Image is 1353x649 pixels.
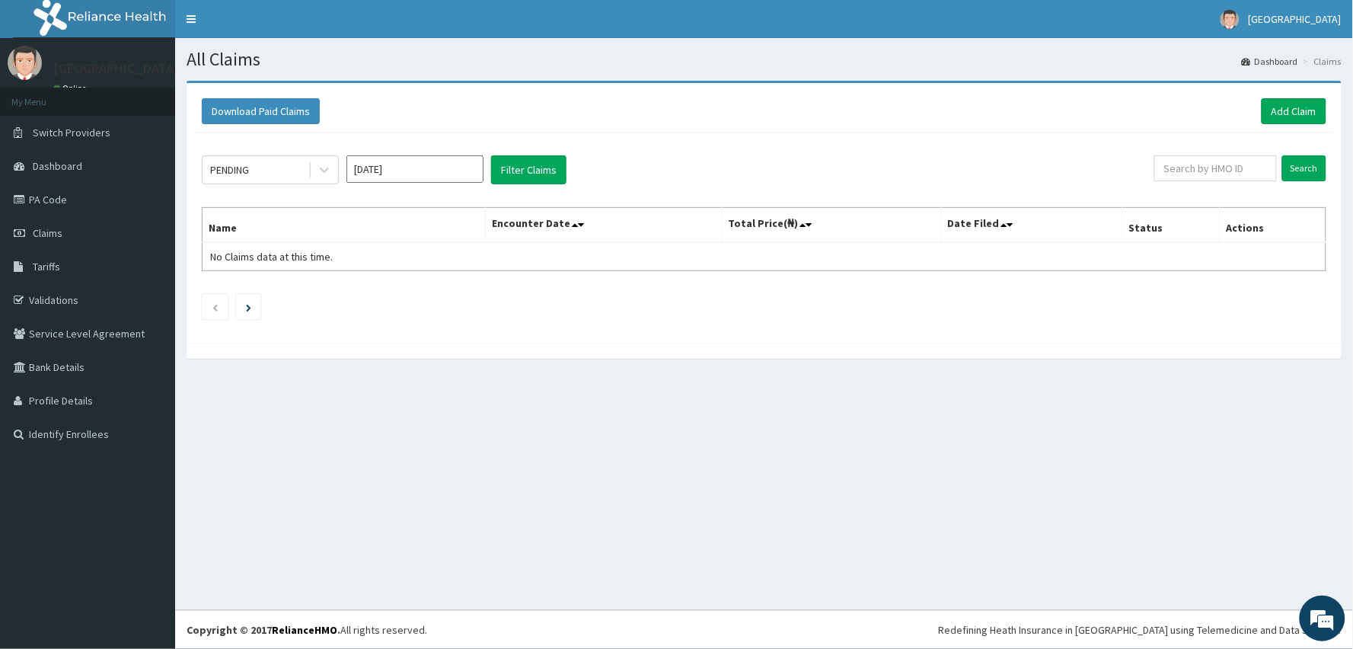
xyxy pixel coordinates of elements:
span: [GEOGRAPHIC_DATA] [1249,12,1342,26]
span: Claims [33,226,62,240]
textarea: Type your message and hit 'Enter' [8,416,290,469]
span: No Claims data at this time. [210,250,333,264]
a: RelianceHMO [272,623,337,637]
span: We're online! [88,192,210,346]
div: Chat with us now [79,85,256,105]
input: Search by HMO ID [1154,155,1277,181]
strong: Copyright © 2017 . [187,623,340,637]
th: Date Filed [941,208,1122,243]
span: Tariffs [33,260,60,273]
p: [GEOGRAPHIC_DATA] [53,62,179,75]
img: User Image [1221,10,1240,29]
img: User Image [8,46,42,80]
th: Actions [1221,208,1326,243]
span: Switch Providers [33,126,110,139]
button: Download Paid Claims [202,98,320,124]
footer: All rights reserved. [175,610,1353,649]
a: Add Claim [1262,98,1326,124]
div: Minimize live chat window [250,8,286,44]
th: Encounter Date [485,208,722,243]
a: Online [53,83,90,94]
input: Search [1282,155,1326,181]
li: Claims [1300,55,1342,68]
a: Next page [246,300,251,314]
span: Dashboard [33,159,82,173]
input: Select Month and Year [346,155,483,183]
button: Filter Claims [491,155,566,184]
div: PENDING [210,162,249,177]
th: Status [1122,208,1220,243]
th: Total Price(₦) [722,208,941,243]
h1: All Claims [187,50,1342,69]
a: Dashboard [1242,55,1298,68]
img: d_794563401_company_1708531726252_794563401 [28,76,62,114]
a: Previous page [212,300,219,314]
th: Name [203,208,486,243]
div: Redefining Heath Insurance in [GEOGRAPHIC_DATA] using Telemedicine and Data Science! [939,622,1342,638]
